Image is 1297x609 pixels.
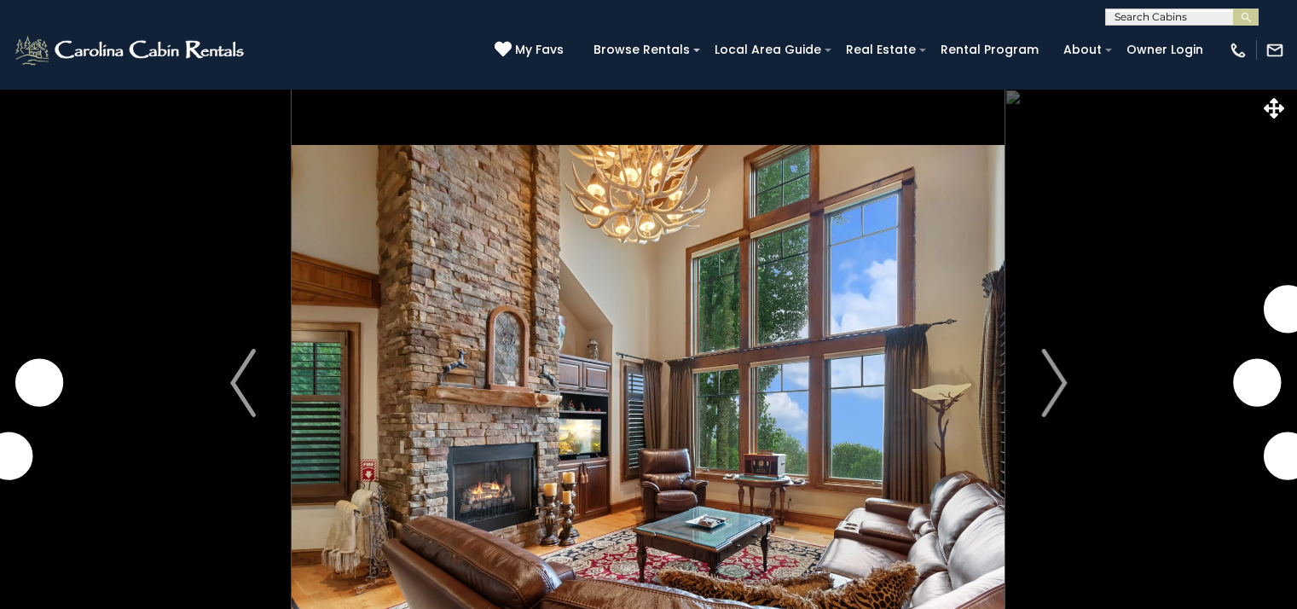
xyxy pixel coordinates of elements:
img: arrow [230,349,256,417]
img: White-1-2.png [13,33,249,67]
img: phone-regular-white.png [1229,41,1248,60]
img: arrow [1041,349,1067,417]
a: Real Estate [837,37,924,63]
a: About [1055,37,1110,63]
a: My Favs [495,41,568,60]
span: My Favs [515,41,564,59]
img: mail-regular-white.png [1265,41,1284,60]
a: Owner Login [1118,37,1212,63]
a: Local Area Guide [706,37,830,63]
a: Browse Rentals [585,37,698,63]
a: Rental Program [932,37,1047,63]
